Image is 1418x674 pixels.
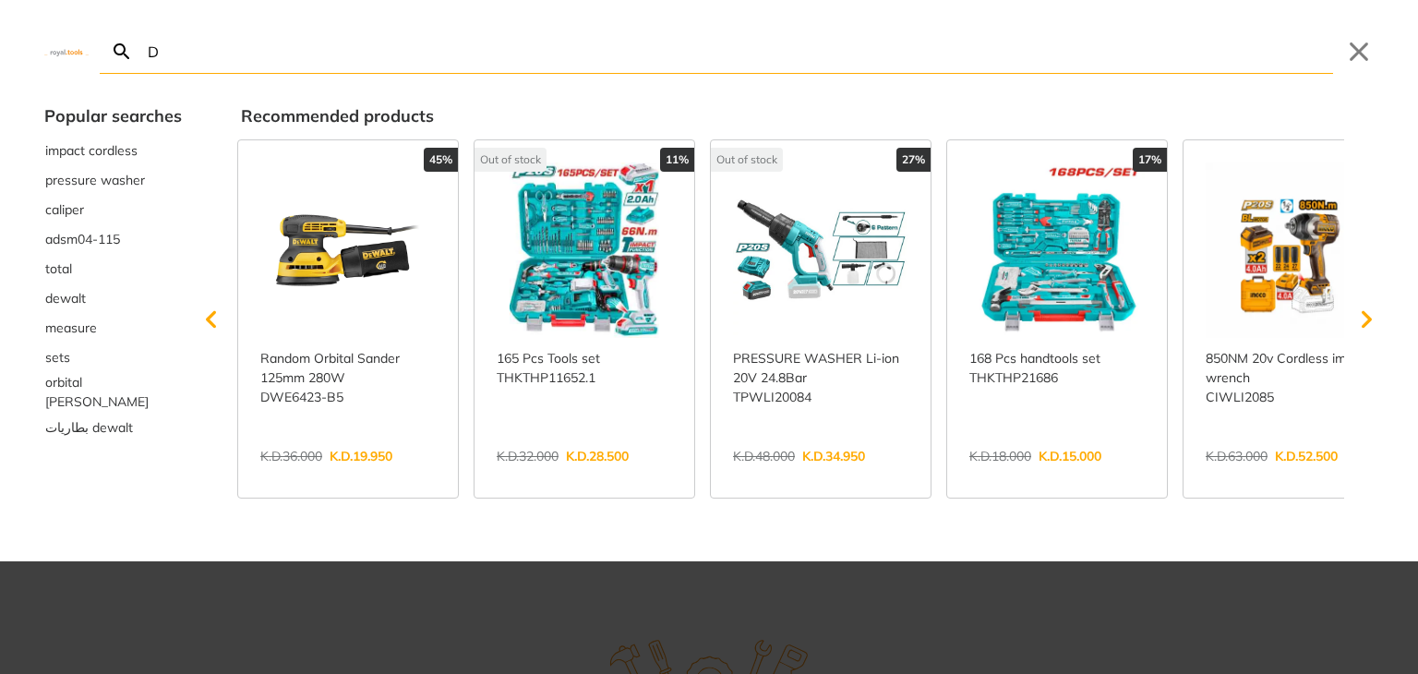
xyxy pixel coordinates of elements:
span: total [45,259,72,279]
div: Suggestion: بطاريات dewalt [44,413,182,442]
button: Select suggestion: pressure washer [44,165,182,195]
div: Suggestion: total [44,254,182,283]
svg: Scroll left [193,301,230,338]
span: dewalt [45,289,86,308]
div: Out of stock [475,148,547,172]
div: Suggestion: pressure washer [44,165,182,195]
span: measure [45,319,97,338]
img: Close [44,47,89,55]
button: Select suggestion: dewalt [44,283,182,313]
button: Select suggestion: total [44,254,182,283]
span: orbital [PERSON_NAME] [45,373,181,412]
button: Select suggestion: orbital sande [44,372,182,413]
svg: Scroll right [1348,301,1385,338]
div: Suggestion: sets [44,343,182,372]
button: Select suggestion: measure [44,313,182,343]
button: Select suggestion: adsm04-115 [44,224,182,254]
button: Select suggestion: sets [44,343,182,372]
div: 27% [896,148,931,172]
div: Suggestion: impact cordless [44,136,182,165]
div: Suggestion: measure [44,313,182,343]
span: impact cordless [45,141,138,161]
div: Recommended products [241,103,1374,128]
div: Popular searches [44,103,182,128]
span: sets [45,348,70,367]
div: Suggestion: caliper [44,195,182,224]
button: Select suggestion: caliper [44,195,182,224]
button: Select suggestion: بطاريات dewalt [44,413,182,442]
div: Suggestion: dewalt [44,283,182,313]
button: Close [1344,37,1374,66]
svg: Search [111,41,133,63]
div: Suggestion: orbital sande [44,372,182,413]
span: adsm04-115 [45,230,120,249]
input: Search… [144,30,1333,73]
div: 11% [660,148,694,172]
div: 17% [1133,148,1167,172]
div: 45% [424,148,458,172]
span: pressure washer [45,171,145,190]
div: Suggestion: adsm04-115 [44,224,182,254]
span: caliper [45,200,84,220]
button: Select suggestion: impact cordless [44,136,182,165]
div: Out of stock [711,148,783,172]
span: بطاريات dewalt [45,418,133,438]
